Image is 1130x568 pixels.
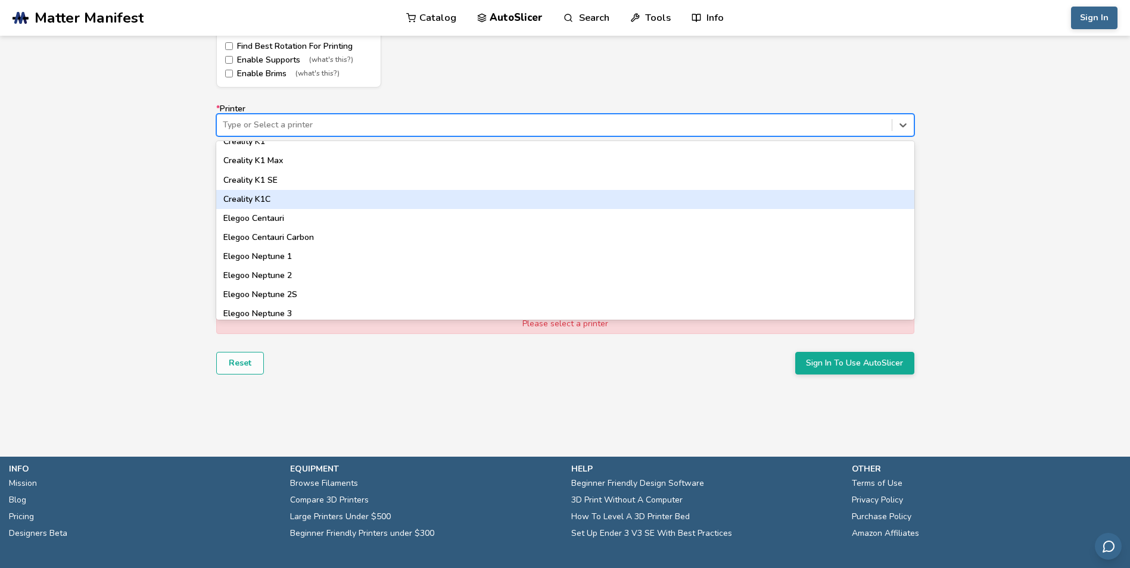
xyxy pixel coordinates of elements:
p: help [571,463,841,475]
div: Creality K1C [216,190,914,209]
div: Elegoo Neptune 2 [216,266,914,285]
label: Find Best Rotation For Printing [225,42,372,51]
a: Mission [9,475,37,492]
a: Amazon Affiliates [852,525,919,542]
div: Creality K1 [216,132,914,151]
label: Enable Brims [225,69,372,79]
a: Beginner Friendly Printers under $300 [290,525,434,542]
a: Terms of Use [852,475,902,492]
input: Find Best Rotation For Printing [225,42,233,50]
a: How To Level A 3D Printer Bed [571,508,690,525]
span: (what's this?) [309,56,353,64]
a: 3D Print Without A Computer [571,492,683,508]
div: Please select a printer [216,314,914,334]
a: Compare 3D Printers [290,492,369,508]
div: Creality K1 Max [216,151,914,170]
button: Sign In To Use AutoSlicer [795,352,914,374]
a: Pricing [9,508,34,525]
p: equipment [290,463,559,475]
a: Beginner Friendly Design Software [571,475,704,492]
p: other [852,463,1121,475]
a: Set Up Ender 3 V3 SE With Best Practices [571,525,732,542]
button: Send feedback via email [1095,533,1122,560]
a: Privacy Policy [852,492,903,508]
div: Creality K1 SE [216,171,914,190]
span: (what's this?) [295,70,340,78]
input: Enable Supports(what's this?) [225,56,233,64]
div: Elegoo Neptune 3 [216,304,914,323]
div: Elegoo Centauri Carbon [216,228,914,247]
a: Large Printers Under $500 [290,508,391,525]
div: Elegoo Neptune 2S [216,285,914,304]
input: *PrinterType or Select a printerAnycubic Kobra 2 MaxAnycubic Kobra 2 NeoAnycubic Kobra 2 PlusAnyc... [223,120,225,130]
button: Sign In [1071,7,1117,29]
a: Designers Beta [9,525,67,542]
button: Reset [216,352,264,374]
a: Purchase Policy [852,508,911,525]
a: Browse Filaments [290,475,358,492]
div: Elegoo Neptune 1 [216,247,914,266]
p: info [9,463,278,475]
a: Blog [9,492,26,508]
div: Elegoo Centauri [216,209,914,228]
label: Printer [216,104,914,136]
span: Matter Manifest [35,10,144,26]
label: Enable Supports [225,55,372,65]
input: Enable Brims(what's this?) [225,70,233,77]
